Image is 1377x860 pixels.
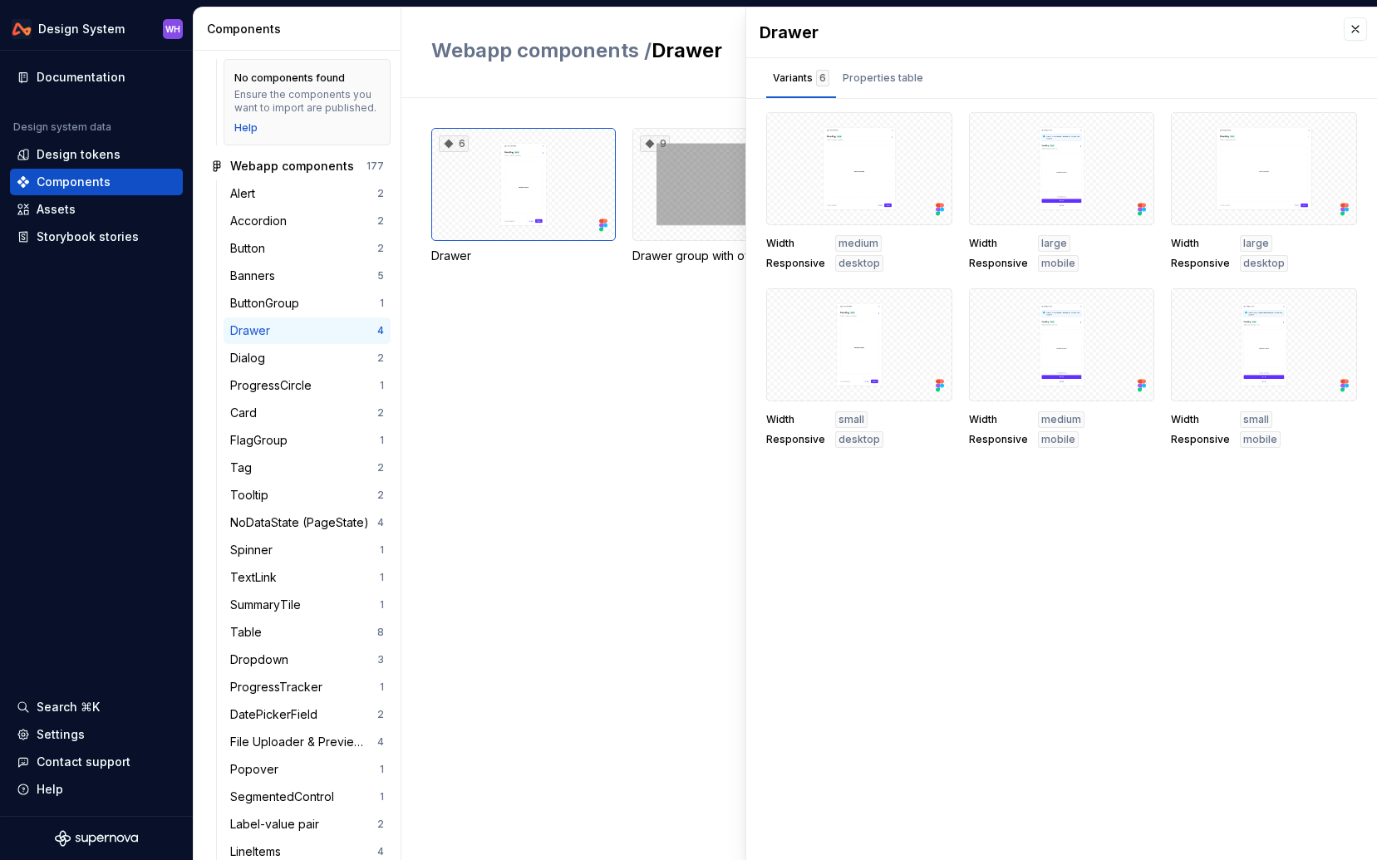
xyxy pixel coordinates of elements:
span: Width [766,413,825,426]
h2: Drawer [431,37,1111,64]
div: Card [230,405,263,421]
div: 4 [377,324,384,337]
a: Spinner1 [224,537,391,563]
div: Design System [38,21,125,37]
div: ProgressCircle [230,377,318,394]
span: Width [1171,237,1230,250]
div: Design tokens [37,146,120,163]
div: 2 [377,406,384,420]
span: Responsive [969,433,1028,446]
div: 2 [377,351,384,365]
span: Width [766,237,825,250]
span: desktop [838,257,880,270]
a: NoDataState (PageState)4 [224,509,391,536]
div: Dropdown [230,651,295,668]
div: 1 [380,571,384,584]
a: Label-value pair2 [224,811,391,838]
div: WH [165,22,180,36]
span: Responsive [766,433,825,446]
div: Help [37,781,63,798]
div: 6 [439,135,469,152]
div: Tag [230,459,258,476]
img: 0733df7c-e17f-4421-95a9-ced236ef1ff0.png [12,19,32,39]
span: Width [969,413,1028,426]
a: Banners5 [224,263,391,289]
span: desktop [838,433,880,446]
div: FlagGroup [230,432,294,449]
span: Responsive [969,257,1028,270]
div: No components found [234,71,345,85]
div: 8 [377,626,384,639]
div: Alert [230,185,262,202]
button: Search ⌘K [10,694,183,720]
div: 2 [377,187,384,200]
div: 6 [816,70,829,86]
div: 1 [380,681,384,694]
div: Components [207,21,394,37]
div: 1 [380,434,384,447]
a: Table8 [224,619,391,646]
div: Banners [230,268,282,284]
a: Documentation [10,64,183,91]
a: Help [234,121,258,135]
span: medium [1041,413,1081,426]
div: 1 [380,790,384,803]
div: 2 [377,242,384,255]
div: 177 [366,160,384,173]
div: DatePickerField [230,706,324,723]
div: 2 [377,489,384,502]
svg: Supernova Logo [55,830,138,847]
a: TextLink1 [224,564,391,591]
a: Button2 [224,235,391,262]
div: ProgressTracker [230,679,329,695]
span: Responsive [766,257,825,270]
span: mobile [1243,433,1277,446]
a: Popover1 [224,756,391,783]
a: Tooltip2 [224,482,391,509]
div: 9Drawer group with overlay [632,128,817,264]
a: Components [10,169,183,195]
div: 6Drawer [431,128,616,264]
div: 1 [380,763,384,776]
span: large [1243,237,1269,250]
div: Drawer group with overlay [632,248,817,264]
div: 9 [640,135,670,152]
div: 4 [377,735,384,749]
div: Contact support [37,754,130,770]
div: TextLink [230,569,283,586]
button: Help [10,776,183,803]
span: large [1041,237,1067,250]
div: Table [230,624,268,641]
a: Alert2 [224,180,391,207]
div: Accordion [230,213,293,229]
a: Design tokens [10,141,183,168]
div: Dialog [230,350,272,366]
a: Settings [10,721,183,748]
a: FlagGroup1 [224,427,391,454]
div: Drawer [431,248,616,264]
div: 4 [377,516,384,529]
span: desktop [1243,257,1285,270]
div: 3 [377,653,384,666]
div: Button [230,240,272,257]
a: Tag2 [224,455,391,481]
div: 2 [377,708,384,721]
a: SegmentedControl1 [224,784,391,810]
a: SummaryTile1 [224,592,391,618]
div: Ensure the components you want to import are published. [234,88,380,115]
span: mobile [1041,433,1075,446]
button: Contact support [10,749,183,775]
span: Width [1171,413,1230,426]
a: Storybook stories [10,224,183,250]
div: LineItems [230,843,288,860]
div: 2 [377,214,384,228]
div: Components [37,174,111,190]
div: File Uploader & Previewer [230,734,377,750]
div: Tooltip [230,487,275,504]
span: medium [838,237,878,250]
div: 1 [380,598,384,612]
div: Variants [773,70,829,86]
div: 1 [380,297,384,310]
